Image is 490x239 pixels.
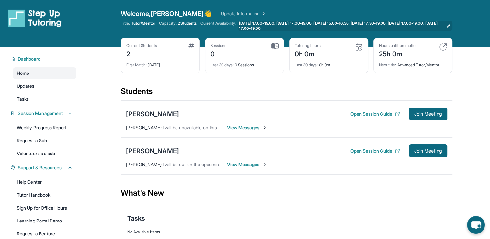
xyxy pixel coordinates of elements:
div: [PERSON_NAME] [126,109,179,119]
div: Advanced Tutor/Mentor [379,59,447,68]
div: 2 [126,48,157,59]
span: Join Meeting [414,112,442,116]
div: 0h 0m [295,48,321,59]
span: Last 30 days : [295,63,318,67]
span: [DATE] 17:00-19:00, [DATE] 17:00-19:00, [DATE] 15:00-16:30, [DATE] 17:30-19:00, [DATE] 17:00-19:0... [239,21,443,31]
span: Session Management [18,110,63,117]
span: Join Meeting [414,149,442,153]
div: 0h 0m [295,59,363,68]
a: Weekly Progress Report [13,122,76,133]
a: Help Center [13,176,76,188]
div: Students [121,86,452,100]
span: [PERSON_NAME] : [126,125,163,130]
span: Welcome, [PERSON_NAME] 👋 [121,9,212,18]
div: Hours until promotion [379,43,418,48]
a: Update Information [221,10,266,17]
div: 25h 0m [379,48,418,59]
button: chat-button [467,216,485,234]
span: Updates [17,83,35,89]
div: Tutoring hours [295,43,321,48]
button: Join Meeting [409,144,447,157]
span: I will be out on the upcoming [DATE], and its following [DATE], unfortunately. I am happy to resc... [163,162,448,167]
span: Home [17,70,29,76]
button: Session Management [15,110,73,117]
span: Tutor/Mentor [131,21,155,26]
span: Capacity: [159,21,177,26]
img: Chevron-Right [262,125,267,130]
div: [DATE] [126,59,194,68]
a: Learning Portal Demo [13,215,76,227]
div: 0 [211,48,227,59]
img: card [439,43,447,51]
span: Current Availability: [200,21,236,31]
button: Open Session Guide [350,111,400,117]
a: Tutor Handbook [13,189,76,201]
img: card [188,43,194,48]
button: Dashboard [15,56,73,62]
span: Title: [121,21,130,26]
a: Home [13,67,76,79]
span: 2 Students [178,21,197,26]
span: [PERSON_NAME] : [126,162,163,167]
button: Join Meeting [409,108,447,120]
span: View Messages [227,124,268,131]
button: Support & Resources [15,165,73,171]
span: Support & Resources [18,165,62,171]
a: Tasks [13,93,76,105]
img: logo [8,9,62,27]
img: card [271,43,279,49]
a: [DATE] 17:00-19:00, [DATE] 17:00-19:00, [DATE] 15:00-16:30, [DATE] 17:30-19:00, [DATE] 17:00-19:0... [238,21,452,31]
div: 0 Sessions [211,59,279,68]
a: Request a Sub [13,135,76,146]
a: Volunteer as a sub [13,148,76,159]
img: card [355,43,363,51]
img: Chevron-Right [262,162,267,167]
span: Dashboard [18,56,41,62]
div: No Available Items [127,229,446,234]
div: [PERSON_NAME] [126,146,179,155]
div: Current Students [126,43,157,48]
span: Tasks [127,214,145,223]
span: Next title : [379,63,396,67]
span: View Messages [227,161,268,168]
div: Sessions [211,43,227,48]
span: Last 30 days : [211,63,234,67]
div: What's New [121,179,452,207]
img: Chevron Right [260,10,266,17]
span: First Match : [126,63,147,67]
span: Tasks [17,96,29,102]
span: I will be unavailable on this upcoming [DATE] unfortunately, though, so I'd be happy to reschedul... [163,125,389,130]
a: Sign Up for Office Hours [13,202,76,214]
button: Open Session Guide [350,148,400,154]
a: Updates [13,80,76,92]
